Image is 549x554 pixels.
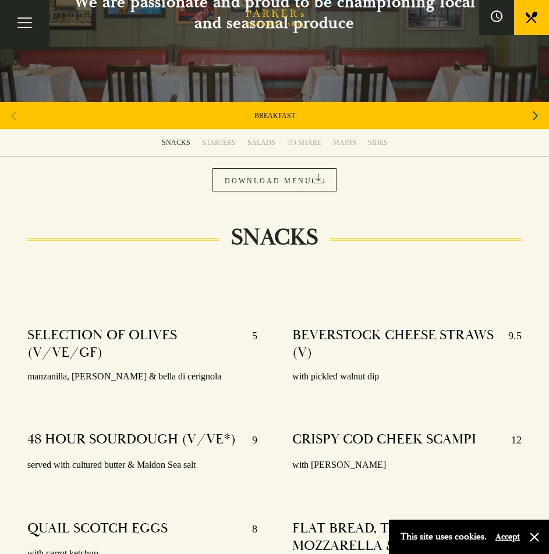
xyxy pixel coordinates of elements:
[27,457,257,474] p: served with cultured butter & Maldon Sea salt
[240,520,257,538] p: 8
[281,129,327,156] a: TO SHARE
[27,520,168,538] h4: QUAIL SCOTCH EGGS
[219,223,330,251] h2: SNACKS
[196,129,242,156] a: STARTERS
[202,138,236,147] div: STARTERS
[292,368,522,385] p: with pickled walnut dip
[368,138,388,147] div: SIDES
[254,111,295,120] a: BREAKFAST
[527,103,543,129] div: Next slide
[500,431,522,449] p: 12
[247,138,275,147] div: SALADS
[156,129,196,156] a: SNACKS
[287,138,321,147] div: TO SHARE
[212,168,337,191] a: DOWNLOAD MENU
[292,431,476,449] h4: CRISPY COD CHEEK SCAMPI
[327,129,362,156] a: MAINS
[240,431,257,449] p: 9
[495,531,520,542] button: Accept
[240,326,257,361] p: 5
[242,129,281,156] a: SALADS
[292,457,522,474] p: with [PERSON_NAME]
[529,531,540,543] button: Close and accept
[27,368,257,385] p: manzanilla, [PERSON_NAME] & bella di cerignola
[497,326,522,361] p: 9.5
[333,138,356,147] div: MAINS
[401,528,487,545] p: This site uses cookies.
[27,431,236,449] h4: 48 HOUR SOURDOUGH (V/VE*)
[362,129,394,156] a: SIDES
[162,138,190,147] div: SNACKS
[27,326,240,361] h4: SELECTION OF OLIVES (V/VE/GF)
[292,326,497,361] h4: BEVERSTOCK CHEESE STRAWS (V)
